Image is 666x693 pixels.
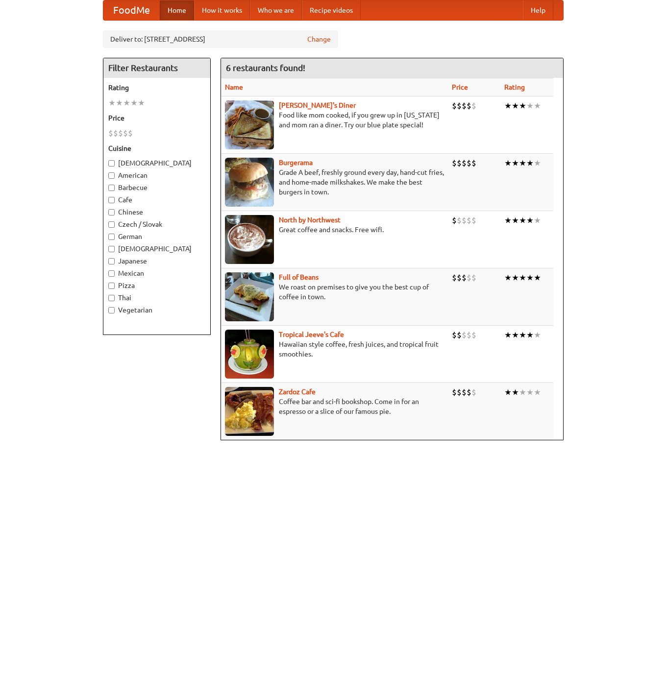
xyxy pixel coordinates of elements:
[512,158,519,168] li: ★
[526,158,534,168] li: ★
[526,215,534,226] li: ★
[108,143,205,153] h5: Cuisine
[108,183,205,192] label: Barbecue
[467,272,471,283] li: $
[108,160,115,167] input: [DEMOGRAPHIC_DATA]
[128,128,133,139] li: $
[519,215,526,226] li: ★
[471,100,476,111] li: $
[504,215,512,226] li: ★
[108,172,115,179] input: American
[225,110,444,130] p: Food like mom cooked, if you grew up in [US_STATE] and mom ran a diner. Try our blue plate special!
[113,128,118,139] li: $
[279,101,356,109] a: [PERSON_NAME]'s Diner
[534,272,541,283] li: ★
[123,128,128,139] li: $
[523,0,553,20] a: Help
[194,0,250,20] a: How it works
[225,167,444,197] p: Grade A beef, freshly ground every day, hand-cut fries, and home-made milkshakes. We make the bes...
[116,97,123,108] li: ★
[108,256,205,266] label: Japanese
[512,387,519,398] li: ★
[526,272,534,283] li: ★
[103,30,338,48] div: Deliver to: [STREET_ADDRESS]
[160,0,194,20] a: Home
[225,83,243,91] a: Name
[504,330,512,340] li: ★
[512,215,519,226] li: ★
[526,387,534,398] li: ★
[519,387,526,398] li: ★
[279,388,316,396] a: Zardoz Cafe
[457,100,462,111] li: $
[462,330,467,340] li: $
[457,215,462,226] li: $
[504,100,512,111] li: ★
[108,234,115,240] input: German
[279,331,344,338] a: Tropical Jeeve's Cafe
[452,158,457,168] li: $
[471,330,476,340] li: $
[467,215,471,226] li: $
[279,216,341,224] a: North by Northwest
[108,281,205,290] label: Pizza
[108,307,115,313] input: Vegetarian
[225,387,274,436] img: zardoz.jpg
[467,330,471,340] li: $
[471,272,476,283] li: $
[108,113,205,123] h5: Price
[108,158,205,168] label: [DEMOGRAPHIC_DATA]
[108,170,205,180] label: American
[471,387,476,398] li: $
[225,158,274,207] img: burgerama.jpg
[130,97,138,108] li: ★
[457,387,462,398] li: $
[108,305,205,315] label: Vegetarian
[250,0,302,20] a: Who we are
[108,219,205,229] label: Czech / Slovak
[467,387,471,398] li: $
[103,0,160,20] a: FoodMe
[225,282,444,302] p: We roast on premises to give you the best cup of coffee in town.
[467,158,471,168] li: $
[108,244,205,254] label: [DEMOGRAPHIC_DATA]
[108,268,205,278] label: Mexican
[225,330,274,379] img: jeeves.jpg
[123,97,130,108] li: ★
[108,258,115,264] input: Japanese
[108,97,116,108] li: ★
[504,387,512,398] li: ★
[108,185,115,191] input: Barbecue
[504,158,512,168] li: ★
[462,158,467,168] li: $
[471,215,476,226] li: $
[512,100,519,111] li: ★
[462,100,467,111] li: $
[279,159,313,167] a: Burgerama
[512,272,519,283] li: ★
[526,330,534,340] li: ★
[108,232,205,241] label: German
[462,272,467,283] li: $
[108,195,205,205] label: Cafe
[108,293,205,303] label: Thai
[108,246,115,252] input: [DEMOGRAPHIC_DATA]
[534,215,541,226] li: ★
[519,272,526,283] li: ★
[226,63,305,72] ng-pluralize: 6 restaurants found!
[504,272,512,283] li: ★
[279,273,319,281] a: Full of Beans
[225,339,444,359] p: Hawaiian style coffee, fresh juices, and tropical fruit smoothies.
[108,295,115,301] input: Thai
[225,100,274,149] img: sallys.jpg
[534,330,541,340] li: ★
[108,221,115,228] input: Czech / Slovak
[118,128,123,139] li: $
[108,207,205,217] label: Chinese
[307,34,331,44] a: Change
[452,330,457,340] li: $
